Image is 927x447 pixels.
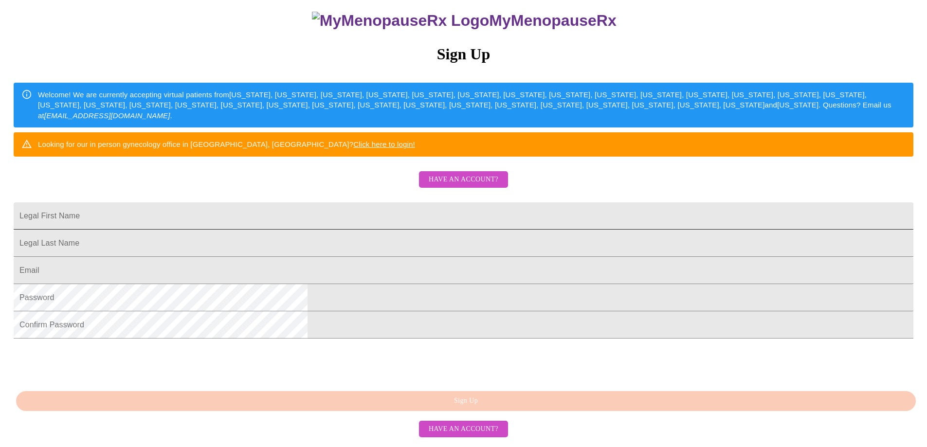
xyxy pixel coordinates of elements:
[417,424,510,432] a: Have an account?
[417,181,510,190] a: Have an account?
[15,12,914,30] h3: MyMenopauseRx
[429,423,498,435] span: Have an account?
[38,86,906,125] div: Welcome! We are currently accepting virtual patients from [US_STATE], [US_STATE], [US_STATE], [US...
[429,174,498,186] span: Have an account?
[14,45,913,63] h3: Sign Up
[38,135,415,153] div: Looking for our in person gynecology office in [GEOGRAPHIC_DATA], [GEOGRAPHIC_DATA]?
[419,171,508,188] button: Have an account?
[419,421,508,438] button: Have an account?
[353,140,415,148] a: Click here to login!
[312,12,489,30] img: MyMenopauseRx Logo
[14,343,162,381] iframe: reCAPTCHA
[44,111,170,120] em: [EMAIL_ADDRESS][DOMAIN_NAME]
